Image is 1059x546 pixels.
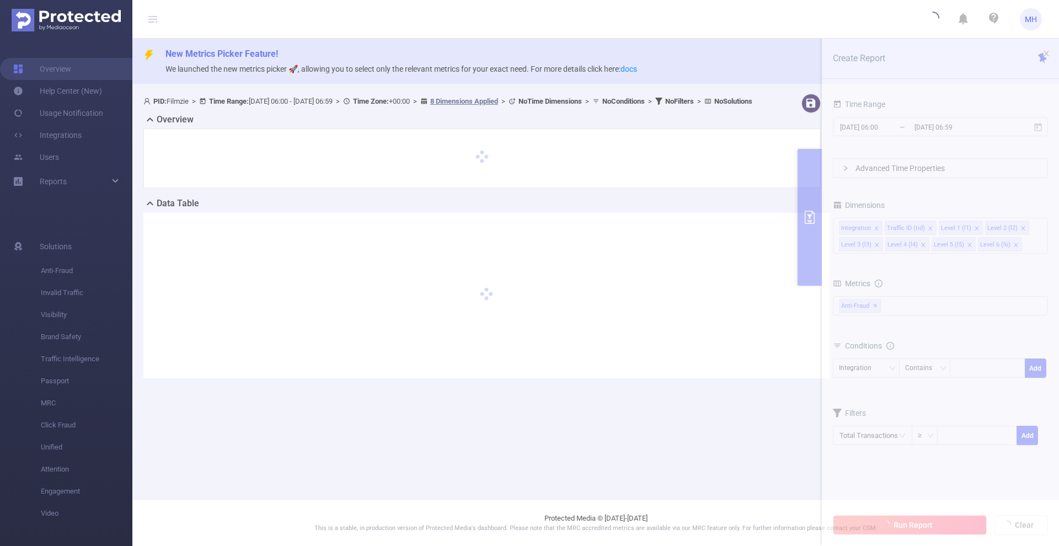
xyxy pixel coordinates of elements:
span: > [189,97,199,105]
span: Filmzie [DATE] 06:00 - [DATE] 06:59 +00:00 [143,97,752,105]
a: Integrations [13,124,82,146]
a: Users [13,146,59,168]
span: > [333,97,343,105]
img: Protected Media [12,9,121,31]
span: Anti-Fraud [41,260,132,282]
i: icon: user [143,98,153,105]
a: docs [621,65,637,73]
footer: Protected Media © [DATE]-[DATE] [132,499,1059,546]
span: Visibility [41,304,132,326]
span: Video [41,502,132,524]
b: No Filters [665,97,694,105]
span: Attention [41,458,132,480]
a: Usage Notification [13,102,103,124]
a: Overview [13,58,71,80]
b: No Conditions [602,97,645,105]
span: Traffic Intelligence [41,348,132,370]
a: Help Center (New) [13,80,102,102]
span: Solutions [40,235,72,258]
span: We launched the new metrics picker 🚀, allowing you to select only the relevant metrics for your e... [165,65,637,73]
span: Unified [41,436,132,458]
span: Passport [41,370,132,392]
span: MH [1025,8,1037,30]
h2: Overview [157,113,194,126]
i: icon: loading [926,12,939,27]
span: > [582,97,592,105]
span: Invalid Traffic [41,282,132,304]
span: Click Fraud [41,414,132,436]
span: > [694,97,704,105]
u: 8 Dimensions Applied [430,97,498,105]
span: Brand Safety [41,326,132,348]
i: icon: close [1042,50,1050,57]
button: icon: close [1042,47,1050,60]
b: PID: [153,97,167,105]
b: No Solutions [714,97,752,105]
b: Time Range: [209,97,249,105]
p: This is a stable, in production version of Protected Media's dashboard. Please note that the MRC ... [160,524,1031,533]
span: > [410,97,420,105]
a: Reports [40,170,67,192]
b: No Time Dimensions [518,97,582,105]
span: > [645,97,655,105]
span: Engagement [41,480,132,502]
span: New Metrics Picker Feature! [165,49,278,59]
span: > [498,97,509,105]
h2: Data Table [157,197,199,210]
i: icon: thunderbolt [143,50,154,61]
b: Time Zone: [353,97,389,105]
span: MRC [41,392,132,414]
span: Reports [40,177,67,186]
